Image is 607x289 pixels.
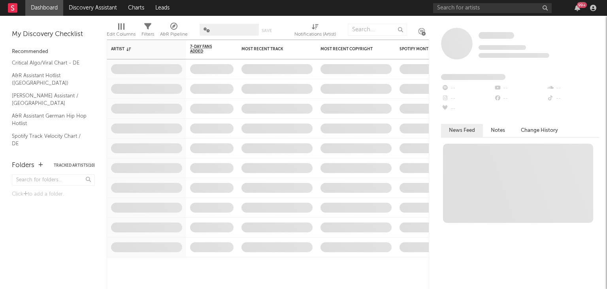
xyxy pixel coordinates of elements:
input: Search for artists [433,3,552,13]
button: 99+ [575,5,580,11]
a: Spotify Track Velocity Chart / DE [12,132,87,148]
div: My Discovery Checklist [12,30,95,39]
div: Notifications (Artist) [294,30,336,39]
div: A&R Pipeline [160,20,188,43]
div: 99 + [577,2,587,8]
div: Edit Columns [107,30,136,39]
input: Search for folders... [12,174,95,186]
div: A&R Pipeline [160,30,188,39]
div: Filters [141,30,154,39]
button: Change History [513,124,566,137]
div: -- [547,83,599,93]
button: Notes [483,124,513,137]
button: Save [262,29,272,33]
a: A&R Assistant Hotlist ([GEOGRAPHIC_DATA]) [12,71,87,87]
div: Recommended [12,47,95,57]
span: 0 fans last week [479,53,549,58]
div: -- [494,83,546,93]
div: -- [441,93,494,104]
a: Some Artist [479,32,514,40]
input: Search... [348,24,407,36]
div: Most Recent Track [241,47,301,51]
button: News Feed [441,124,483,137]
div: Edit Columns [107,20,136,43]
button: Tracked Artists(10) [54,164,95,167]
span: Tracking Since: [DATE] [479,45,526,50]
span: Some Artist [479,32,514,39]
div: Click to add a folder. [12,190,95,199]
span: Fans Added by Platform [441,74,505,80]
div: -- [441,83,494,93]
a: Critical Algo/Viral Chart - DE [12,59,87,67]
span: 7-Day Fans Added [190,44,222,54]
div: Folders [12,161,34,170]
div: Filters [141,20,154,43]
div: -- [441,104,494,114]
div: Notifications (Artist) [294,20,336,43]
div: Spotify Monthly Listeners [400,47,459,51]
a: A&R Assistant German Hip Hop Hotlist [12,112,87,128]
div: Artist [111,47,170,51]
div: -- [547,93,599,104]
div: -- [494,93,546,104]
div: Most Recent Copyright [320,47,380,51]
a: [PERSON_NAME] Assistant / [GEOGRAPHIC_DATA] [12,91,87,108]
